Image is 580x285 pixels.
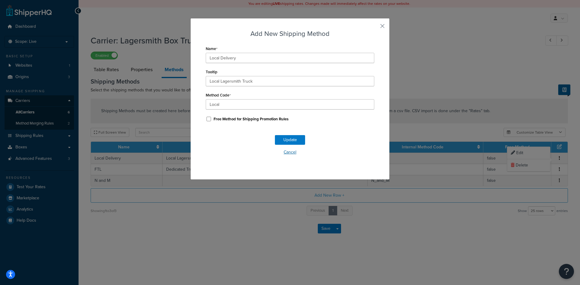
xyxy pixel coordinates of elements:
[206,93,231,98] label: Method Code
[206,29,374,38] h3: Add New Shipping Method
[275,135,305,145] button: Update
[206,70,217,74] label: Tooltip
[206,148,374,157] button: Cancel
[214,116,288,122] label: Free Method for Shipping Promotion Rules
[206,46,217,51] label: Name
